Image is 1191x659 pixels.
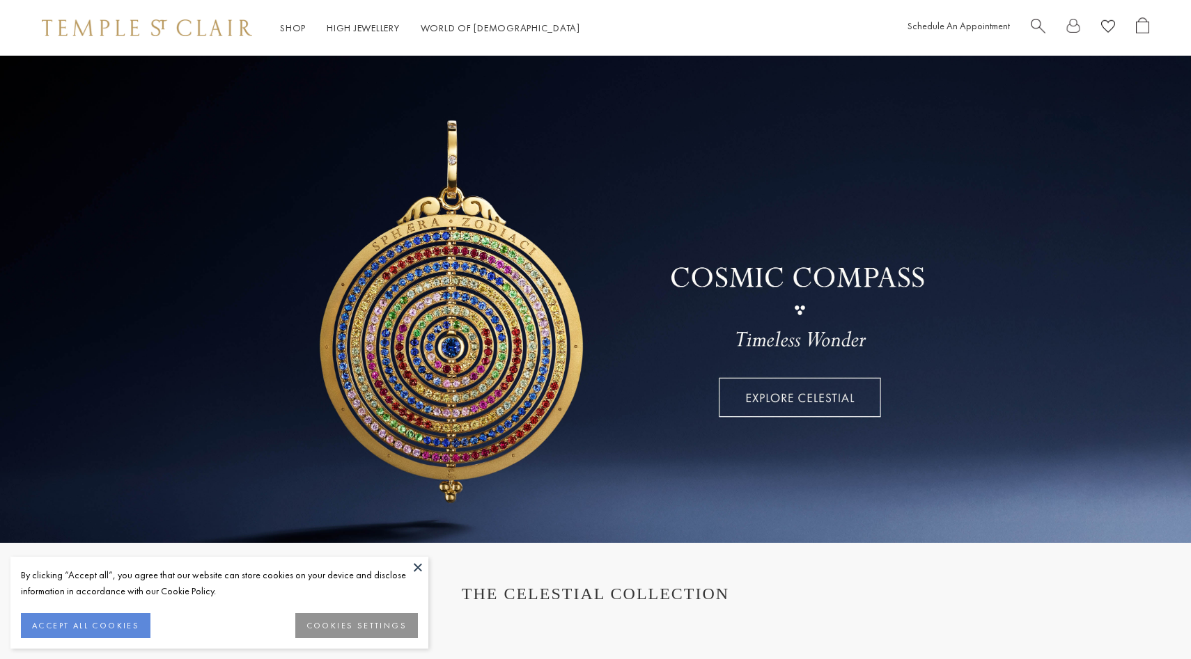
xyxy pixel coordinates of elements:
a: World of [DEMOGRAPHIC_DATA]World of [DEMOGRAPHIC_DATA] [421,22,580,34]
a: Search [1031,17,1045,39]
h1: THE CELESTIAL COLLECTION [56,585,1135,603]
iframe: Gorgias live chat messenger [1121,594,1177,645]
a: ShopShop [280,22,306,34]
button: COOKIES SETTINGS [295,613,418,638]
a: Schedule An Appointment [908,19,1010,32]
a: High JewelleryHigh Jewellery [327,22,400,34]
button: ACCEPT ALL COOKIES [21,613,150,638]
nav: Main navigation [280,19,580,37]
img: Temple St. Clair [42,19,252,36]
a: View Wishlist [1101,17,1115,39]
div: By clicking “Accept all”, you agree that our website can store cookies on your device and disclos... [21,567,418,599]
a: Open Shopping Bag [1136,17,1149,39]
